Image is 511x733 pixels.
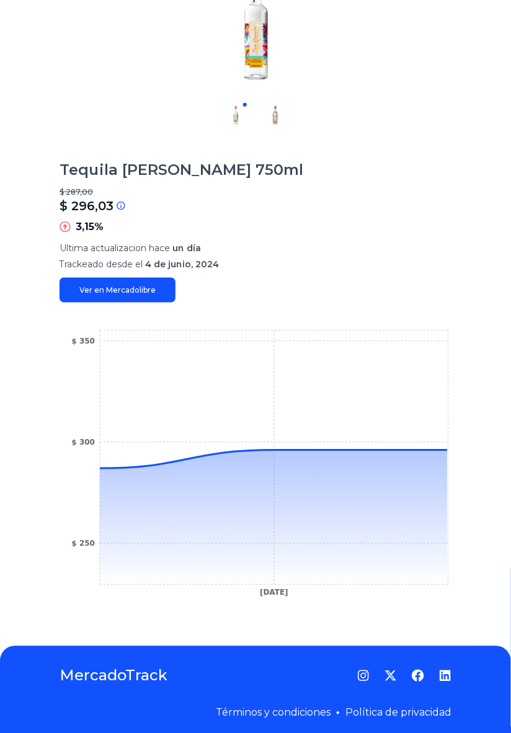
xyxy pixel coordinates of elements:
[216,707,331,719] a: Términos y condiciones
[76,220,104,234] p: 3,15%
[60,259,143,270] span: Trackeado desde el
[345,707,451,719] a: Política de privacidad
[439,670,451,682] a: LinkedIn
[172,242,201,254] span: un día
[145,259,219,270] span: 4 de junio, 2024
[357,670,370,682] a: Instagram
[412,670,424,682] a: Facebook
[384,670,397,682] a: Twitter
[60,278,176,303] a: Ver en Mercadolibre
[60,187,451,197] p: $ 287,00
[260,589,288,597] tspan: [DATE]
[60,160,303,180] h1: Tequila [PERSON_NAME] 750ml
[226,105,246,125] img: Tequila Don Ramón Tamarindo 750ml
[60,242,170,254] span: Ultima actualizacion hace
[71,337,95,345] tspan: $ 350
[71,438,95,447] tspan: $ 300
[60,197,113,215] p: $ 296,03
[265,105,285,125] img: Tequila Don Ramón Tamarindo 750ml
[71,540,95,548] tspan: $ 250
[60,666,167,686] a: MercadoTrack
